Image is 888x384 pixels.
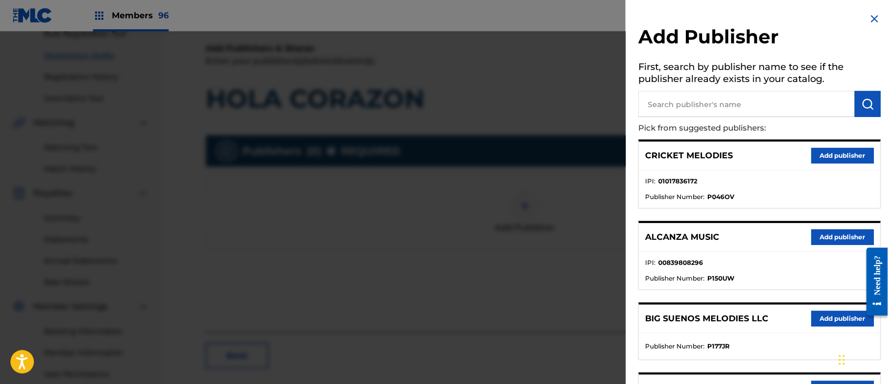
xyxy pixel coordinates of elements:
[658,258,703,267] strong: 00839808296
[638,91,855,117] input: Search publisher's name
[811,229,874,245] button: Add publisher
[645,177,656,186] span: IPI :
[645,342,705,351] span: Publisher Number :
[645,192,705,202] span: Publisher Number :
[93,9,106,22] img: Top Rightsholders
[859,240,888,324] iframe: Resource Center
[638,25,881,52] h2: Add Publisher
[811,311,874,327] button: Add publisher
[836,334,888,384] iframe: Chat Widget
[112,9,169,21] span: Members
[645,258,656,267] span: IPI :
[839,344,845,376] div: Drag
[13,8,53,23] img: MLC Logo
[707,274,734,283] strong: P150UW
[811,148,874,164] button: Add publisher
[658,177,697,186] strong: 01017836172
[707,192,734,202] strong: P046OV
[645,231,719,243] p: ALCANZA MUSIC
[645,149,733,162] p: CRICKET MELODIES
[158,10,169,20] span: 96
[707,342,730,351] strong: P177JR
[638,117,821,139] p: Pick from suggested publishers:
[638,58,881,91] h5: First, search by publisher name to see if the publisher already exists in your catalog.
[861,98,874,110] img: Search Works
[645,274,705,283] span: Publisher Number :
[645,312,768,325] p: BIG SUENOS MELODIES LLC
